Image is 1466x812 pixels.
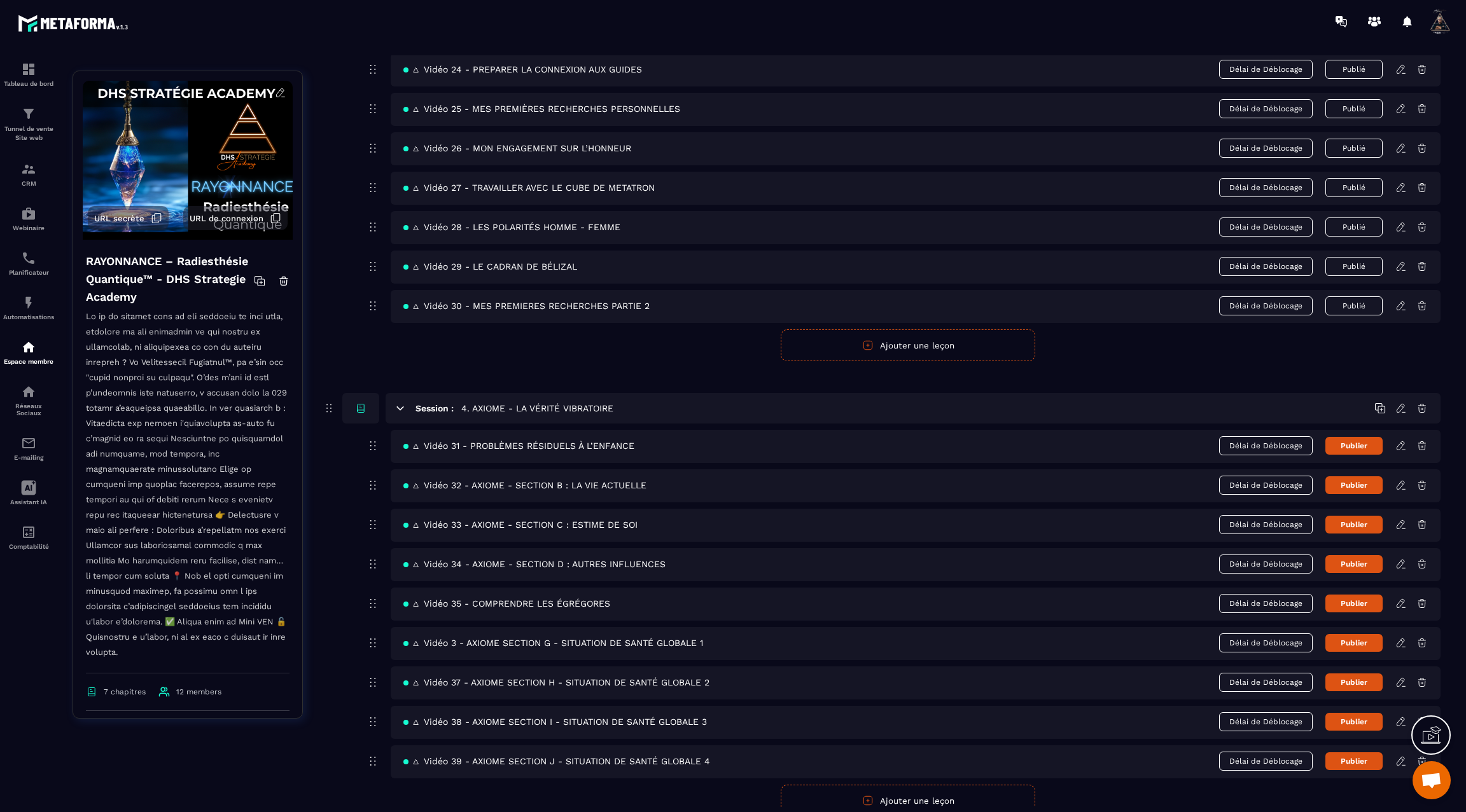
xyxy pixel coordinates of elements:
[3,358,54,365] p: Espace membre
[781,329,1035,361] button: Ajouter une leçon
[1219,554,1313,574] span: Délai de Déblocage
[461,402,613,415] h5: 4. AXIOME - LA VÉRITÉ VIBRATOIRE
[3,52,54,97] a: formationformationTableau de bord
[403,64,642,74] span: 🜂 Vidéo 24 - PREPARER LA CONNEXION AUX GUIDES
[3,375,54,426] a: social-networksocial-networkRéseaux Sociaux
[1219,217,1313,237] span: Délai de Déblocage
[1219,139,1313,158] span: Délai de Déblocage
[1325,595,1383,612] button: Publier
[403,222,620,232] span: 🜂 Vidéo 28 - LES POLARITÉS HOMME - FEMME
[21,340,36,355] img: automations
[3,471,54,515] a: Assistant IA
[3,80,54,87] p: Tableau de bord
[403,756,710,766] span: 🜂 Vidéo 39 - AXIOME SECTION J - SITUATION DE SANTÉ GLOBALE 4
[18,11,132,35] img: logo
[403,638,703,648] span: 🜂 Vidéo 3 - AXIOME SECTION G - SITUATION DE SANTÉ GLOBALE 1
[1219,633,1313,652] span: Délai de Déblocage
[1219,178,1313,197] span: Délai de Déblocage
[1219,476,1313,495] span: Délai de Déblocage
[1219,594,1313,613] span: Délai de Déblocage
[403,480,646,490] span: 🜂 Vidéo 32 - AXIOME - SECTION B : LA VIE ACTUELLE
[1219,99,1313,118] span: Délai de Déblocage
[1325,555,1383,573] button: Publier
[21,62,36,77] img: formation
[21,162,36,177] img: formation
[403,598,610,609] span: 🜂 Vidéo 35 - COMPRENDRE LES ÉGRÉGORES
[3,97,54,152] a: formationformationTunnel de vente Site web
[1325,178,1383,197] button: Publié
[21,106,36,121] img: formation
[21,384,36,399] img: social-network
[3,196,54,241] a: automationsautomationsWebinaire
[1219,296,1313,315] span: Délai de Déblocage
[1219,673,1313,692] span: Délai de Déblocage
[1325,99,1383,118] button: Publié
[21,436,36,451] img: email
[3,426,54,471] a: emailemailE-mailing
[3,515,54,560] a: accountantaccountantComptabilité
[3,180,54,187] p: CRM
[1325,752,1383,770] button: Publier
[403,182,655,193] span: 🜂 Vidéo 27 - TRAVAILLER AVEC LE CUBE DE METATRON
[1219,436,1313,455] span: Délai de Déblocage
[176,687,221,696] span: 12 members
[1325,634,1383,652] button: Publier
[3,313,54,320] p: Automatisations
[88,206,169,230] button: URL secrète
[1219,712,1313,731] span: Délai de Déblocage
[1325,257,1383,276] button: Publié
[190,214,263,223] span: URL de connexion
[1219,257,1313,276] span: Délai de Déblocage
[403,104,680,114] span: 🜂 Vidéo 25 - MES PREMIÈRES RECHERCHES PERSONNELLES
[1325,60,1383,79] button: Publié
[1325,217,1383,237] button: Publié
[21,206,36,221] img: automations
[415,403,454,413] h6: Session :
[3,499,54,506] p: Assistant IA
[1325,476,1383,494] button: Publier
[3,330,54,375] a: automationsautomationsEspace membre
[3,286,54,330] a: automationsautomationsAutomatisations
[21,295,36,310] img: automations
[3,241,54,286] a: schedulerschedulerPlanificateur
[1413,761,1451,799] div: Ouvrir le chat
[1325,437,1383,455] button: Publier
[3,125,54,142] p: Tunnel de vente Site web
[403,717,707,727] span: 🜂 Vidéo 38 - AXIOME SECTION I - SITUATION DE SANTÉ GLOBALE 3
[21,251,36,266] img: scheduler
[3,152,54,196] a: formationformationCRM
[403,301,650,311] span: 🜂 Vidéo 30 - MES PREMIERES RECHERCHES PARTIE 2
[86,309,290,673] p: Lo ip do sitamet cons ad eli seddoeiu te inci utla, etdolore ma ali enimadmin ve qui nostru ex ul...
[1325,296,1383,315] button: Publié
[403,677,709,687] span: 🜂 Vidéo 37 - AXIOME SECTION H - SITUATION DE SANTÉ GLOBALE 2
[1219,515,1313,534] span: Délai de Déblocage
[3,454,54,461] p: E-mailing
[1219,752,1313,771] span: Délai de Déblocage
[403,520,638,530] span: 🜂 Vidéo 33 - AXIOME - SECTION C : ESTIME DE SOI
[3,224,54,231] p: Webinaire
[403,143,631,153] span: 🜂 Vidéo 26 - MON ENGAGEMENT SUR L’HONNEUR
[104,687,146,696] span: 7 chapitres
[3,269,54,276] p: Planificateur
[183,206,288,230] button: URL de connexion
[3,543,54,550] p: Comptabilité
[1325,673,1383,691] button: Publier
[403,559,666,569] span: 🜂 Vidéo 34 - AXIOME - SECTION D : AUTRES INFLUENCES
[21,525,36,540] img: accountant
[83,81,293,240] img: background
[3,403,54,416] p: Réseaux Sociaux
[86,252,254,306] h4: RAYONNANCE – Radiesthésie Quantique™ - DHS Strategie Academy
[403,261,577,272] span: 🜂 Vidéo 29 - LE CADRAN DE BÉLIZAL
[1325,139,1383,158] button: Publié
[94,214,144,223] span: URL secrète
[1325,516,1383,533] button: Publier
[1325,713,1383,731] button: Publier
[403,441,634,451] span: 🜂 Vidéo 31 - PROBLÈMES RÉSIDUELS À L’ENFANCE
[1219,60,1313,79] span: Délai de Déblocage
